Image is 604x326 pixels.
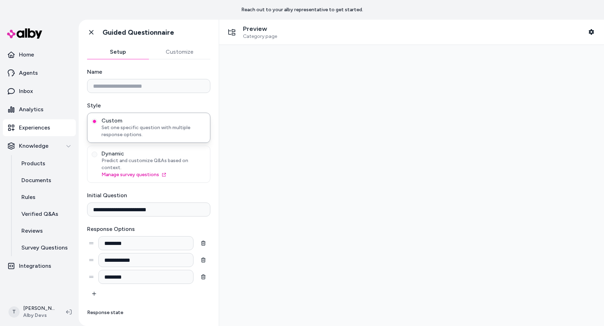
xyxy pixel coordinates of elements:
[243,25,277,33] p: Preview
[87,45,149,59] button: Setup
[87,68,210,76] label: Name
[21,193,35,201] p: Rules
[23,312,55,319] span: Alby Devs
[87,191,210,200] label: Initial Question
[101,124,206,138] span: Set one specific question with multiple response options.
[19,262,51,270] p: Integrations
[19,87,33,95] p: Inbox
[3,258,76,274] a: Integrations
[3,101,76,118] a: Analytics
[3,83,76,100] a: Inbox
[14,155,76,172] a: Products
[4,301,60,323] button: T[PERSON_NAME]Alby Devs
[14,206,76,222] a: Verified Q&As
[92,119,97,124] button: CustomSet one specific question with multiple response options.
[101,157,206,171] span: Predict and customize Q&As based on context.
[14,222,76,239] a: Reviews
[8,306,20,318] span: T
[21,159,45,168] p: Products
[101,171,206,178] a: Manage survey questions
[21,244,68,252] p: Survey Questions
[87,309,210,316] p: Response state
[19,142,48,150] p: Knowledge
[92,152,97,157] button: DynamicPredict and customize Q&As based on context.Manage survey questions
[3,119,76,136] a: Experiences
[19,124,50,132] p: Experiences
[21,210,58,218] p: Verified Q&As
[101,117,206,124] span: Custom
[87,225,210,233] label: Response Options
[7,28,42,39] img: alby Logo
[19,51,34,59] p: Home
[19,69,38,77] p: Agents
[3,138,76,154] button: Knowledge
[87,101,210,110] label: Style
[23,305,55,312] p: [PERSON_NAME]
[14,239,76,256] a: Survey Questions
[243,33,277,40] span: Category page
[19,105,44,114] p: Analytics
[21,176,51,185] p: Documents
[149,45,211,59] button: Customize
[241,6,363,13] p: Reach out to your alby representative to get started.
[103,28,174,37] h1: Guided Questionnaire
[21,227,43,235] p: Reviews
[14,189,76,206] a: Rules
[3,65,76,81] a: Agents
[3,46,76,63] a: Home
[101,150,206,157] span: Dynamic
[14,172,76,189] a: Documents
